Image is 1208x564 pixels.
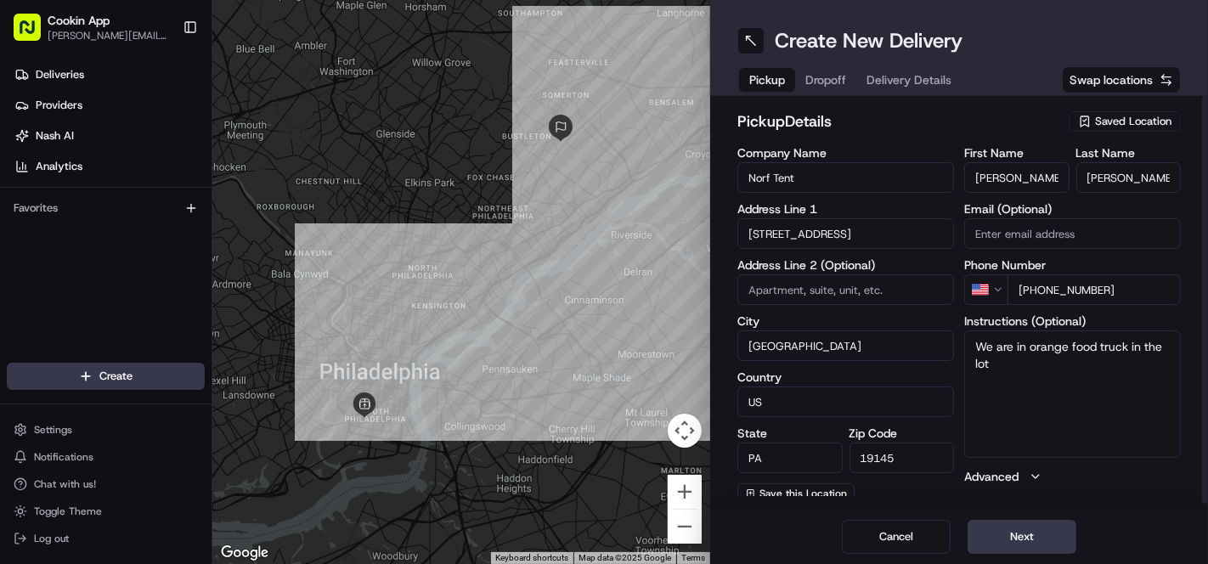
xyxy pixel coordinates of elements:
label: First Name [964,147,1070,159]
div: We're available if you need us! [58,178,215,192]
span: Toggle Theme [34,505,102,518]
h1: Create New Delivery [775,27,962,54]
span: Create [99,369,133,384]
input: Enter email address [964,218,1181,249]
button: Saved Location [1069,110,1181,133]
button: Cookin App [48,12,110,29]
a: 💻API Documentation [137,239,279,269]
a: 📗Knowledge Base [10,239,137,269]
button: Notifications [7,445,205,469]
span: Pylon [169,287,206,300]
span: Delivery Details [866,71,951,88]
button: Chat with us! [7,472,205,496]
a: Terms (opens in new tab) [681,553,705,562]
input: Enter city [737,330,954,361]
h2: pickup Details [737,110,1058,133]
a: Analytics [7,153,212,180]
span: Notifications [34,450,93,464]
div: 💻 [144,247,157,261]
button: Keyboard shortcuts [495,552,568,564]
button: Swap locations [1062,66,1181,93]
label: Last Name [1076,147,1182,159]
input: Enter zip code [850,443,955,473]
img: Google [217,542,273,564]
button: Next [968,520,1076,554]
input: Apartment, suite, unit, etc. [737,274,954,305]
span: Knowledge Base [34,245,130,262]
img: Nash [17,16,51,50]
span: Deliveries [36,67,84,82]
a: Powered byPylon [120,286,206,300]
span: Log out [34,532,69,545]
button: Log out [7,527,205,550]
span: API Documentation [161,245,273,262]
span: Chat with us! [34,477,96,491]
label: Address Line 2 (Optional) [737,259,954,271]
span: Pickup [749,71,785,88]
a: Providers [7,92,212,119]
a: Nash AI [7,122,212,149]
input: Enter last name [1076,162,1182,193]
div: 📗 [17,247,31,261]
span: Settings [34,423,72,437]
button: Zoom out [668,510,702,544]
label: Instructions (Optional) [964,315,1181,327]
button: Zoom in [668,475,702,509]
span: Swap locations [1070,71,1153,88]
a: Deliveries [7,61,212,88]
button: Save this Location [737,483,855,504]
input: Clear [44,109,280,127]
div: Start new chat [58,161,279,178]
span: Dropoff [805,71,846,88]
input: Enter phone number [1008,274,1181,305]
label: Company Name [737,147,954,159]
button: Cancel [842,520,951,554]
label: Phone Number [964,259,1181,271]
label: Zip Code [850,427,955,439]
button: [PERSON_NAME][EMAIL_ADDRESS][DOMAIN_NAME] [48,29,169,42]
input: Enter state [737,443,843,473]
div: Favorites [7,195,205,222]
input: Enter company name [737,162,954,193]
span: Map data ©2025 Google [579,553,671,562]
button: Settings [7,418,205,442]
button: Map camera controls [668,414,702,448]
span: Save this Location [759,487,847,500]
input: Enter first name [964,162,1070,193]
button: Cookin App[PERSON_NAME][EMAIL_ADDRESS][DOMAIN_NAME] [7,7,176,48]
textarea: We are in orange food truck in the lot [964,330,1181,458]
label: Address Line 1 [737,203,954,215]
label: City [737,315,954,327]
label: Country [737,371,954,383]
label: Advanced [964,468,1019,485]
p: Welcome 👋 [17,67,309,94]
button: Toggle Theme [7,499,205,523]
img: 1736555255976-a54dd68f-1ca7-489b-9aae-adbdc363a1c4 [17,161,48,192]
input: Enter country [737,386,954,417]
button: Start new chat [289,166,309,187]
span: Providers [36,98,82,113]
button: Advanced [964,468,1181,485]
span: Analytics [36,159,82,174]
span: Saved Location [1095,114,1171,129]
span: Nash AI [36,128,74,144]
a: Open this area in Google Maps (opens a new window) [217,542,273,564]
input: Enter address [737,218,954,249]
label: Email (Optional) [964,203,1181,215]
label: State [737,427,843,439]
button: Create [7,363,205,390]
